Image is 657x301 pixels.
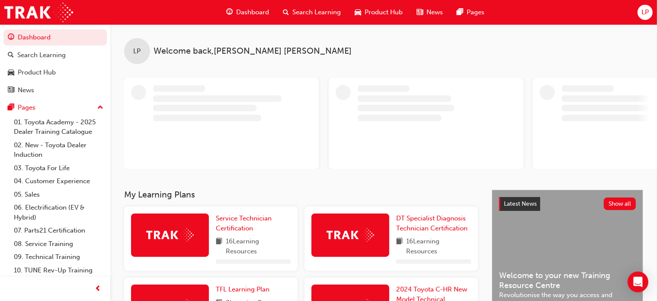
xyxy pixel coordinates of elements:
[417,7,423,18] span: news-icon
[18,103,35,113] div: Pages
[457,7,463,18] span: pages-icon
[10,201,107,224] a: 06. Electrification (EV & Hybrid)
[348,3,410,21] a: car-iconProduct Hub
[410,3,450,21] a: news-iconNews
[226,236,291,256] span: 16 Learning Resources
[467,7,484,17] span: Pages
[236,7,269,17] span: Dashboard
[10,162,107,175] a: 03. Toyota For Life
[10,224,107,237] a: 07. Parts21 Certification
[10,237,107,251] a: 08. Service Training
[10,139,107,162] a: 02. New - Toyota Dealer Induction
[226,7,233,18] span: guage-icon
[219,3,276,21] a: guage-iconDashboard
[3,65,107,81] a: Product Hub
[504,200,537,207] span: Latest News
[499,197,636,211] a: Latest NewsShow all
[4,3,73,22] img: Trak
[8,69,14,77] span: car-icon
[3,100,107,116] button: Pages
[8,52,14,59] span: search-icon
[365,7,403,17] span: Product Hub
[124,190,478,200] h3: My Learning Plans
[396,214,471,233] a: DT Specialist Diagnosis Technician Certification
[450,3,491,21] a: pages-iconPages
[10,175,107,188] a: 04. Customer Experience
[10,250,107,264] a: 09. Technical Training
[276,3,348,21] a: search-iconSearch Learning
[216,214,291,233] a: Service Technician Certification
[8,87,14,94] span: news-icon
[10,116,107,139] a: 01. Toyota Academy - 2025 Dealer Training Catalogue
[95,284,102,295] span: prev-icon
[499,271,636,290] span: Welcome to your new Training Resource Centre
[154,46,352,56] span: Welcome back , [PERSON_NAME] [PERSON_NAME]
[3,29,107,45] a: Dashboard
[628,272,648,292] div: Open Intercom Messenger
[396,236,403,256] span: book-icon
[8,34,14,42] span: guage-icon
[18,68,56,78] div: Product Hub
[18,85,34,95] div: News
[3,28,107,100] button: DashboardSearch LearningProduct HubNews
[641,7,649,17] span: LP
[355,7,361,18] span: car-icon
[8,104,14,112] span: pages-icon
[3,47,107,63] a: Search Learning
[3,82,107,98] a: News
[17,50,66,60] div: Search Learning
[216,285,269,293] span: TFL Learning Plan
[396,214,468,232] span: DT Specialist Diagnosis Technician Certification
[638,5,653,20] button: LP
[604,197,636,210] button: Show all
[406,236,471,256] span: 16 Learning Resources
[327,228,374,242] img: Trak
[292,7,341,17] span: Search Learning
[426,7,443,17] span: News
[283,7,289,18] span: search-icon
[134,46,141,56] span: LP
[10,188,107,201] a: 05. Sales
[97,102,103,113] span: up-icon
[10,264,107,277] a: 10. TUNE Rev-Up Training
[216,214,272,232] span: Service Technician Certification
[146,228,194,242] img: Trak
[216,236,222,256] span: book-icon
[216,285,273,295] a: TFL Learning Plan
